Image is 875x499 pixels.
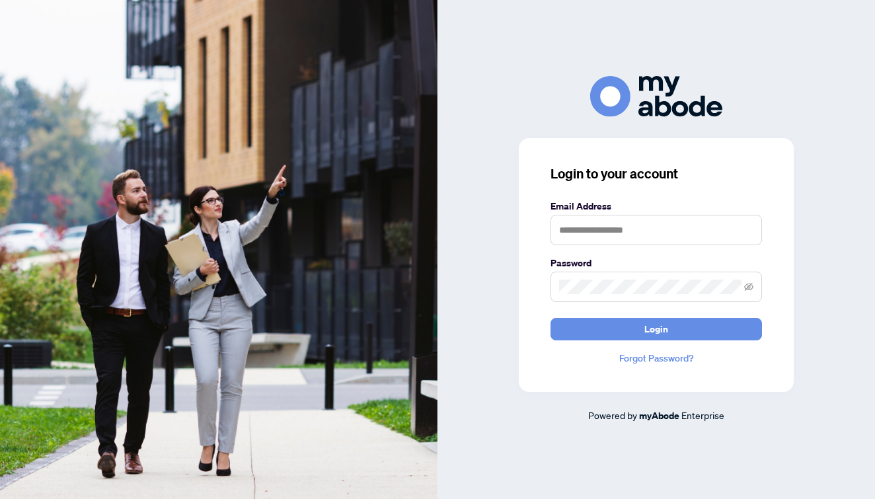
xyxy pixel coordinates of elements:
[639,408,679,423] a: myAbode
[551,351,762,365] a: Forgot Password?
[551,256,762,270] label: Password
[551,199,762,213] label: Email Address
[744,282,753,291] span: eye-invisible
[588,409,637,421] span: Powered by
[551,318,762,340] button: Login
[551,165,762,183] h3: Login to your account
[681,409,724,421] span: Enterprise
[590,76,722,116] img: ma-logo
[644,319,668,340] span: Login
